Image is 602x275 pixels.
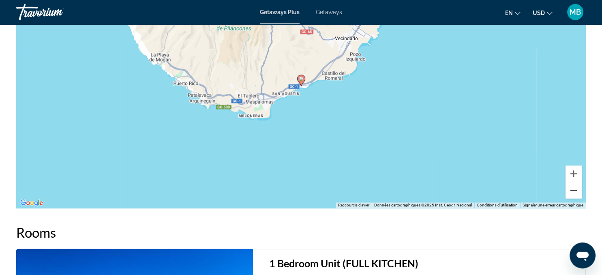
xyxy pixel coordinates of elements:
[533,7,553,19] button: Change currency
[505,7,521,19] button: Change language
[18,198,45,208] a: Ouvrir cette zone dans Google Maps (dans une nouvelle fenêtre)
[566,166,582,182] button: Zoom avant
[18,198,45,208] img: Google
[565,4,586,21] button: User Menu
[523,203,583,208] a: Signaler une erreur cartographique
[477,203,518,208] a: Conditions d'utilisation (s'ouvre dans un nouvel onglet)
[533,10,545,16] span: USD
[374,203,472,208] span: Données cartographiques ©2025 Inst. Geogr. Nacional
[316,9,342,15] a: Getaways
[570,243,596,269] iframe: Bouton de lancement de la fenêtre de messagerie
[566,183,582,199] button: Zoom arrière
[338,203,369,208] button: Raccourcis clavier
[570,8,581,16] span: MB
[16,225,586,241] h2: Rooms
[505,10,513,16] span: en
[269,258,577,270] h3: 1 Bedroom Unit (FULL KITCHEN)
[260,9,300,15] a: Getaways Plus
[16,2,97,23] a: Travorium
